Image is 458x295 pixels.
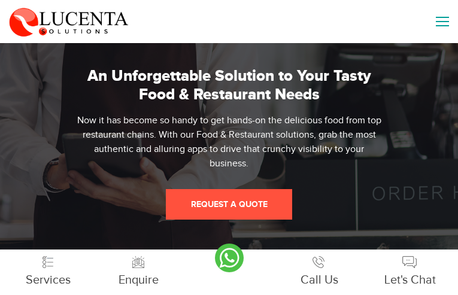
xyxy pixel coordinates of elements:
[93,262,184,290] a: Enquire
[77,67,382,104] h1: An Unforgettable Solution to Your Tasty Food & Restaurant Needs
[274,271,365,289] div: Call Us
[9,6,129,37] img: Lucenta Solutions
[3,271,93,289] div: Services
[3,262,93,290] a: Services
[365,271,455,289] div: Let's Chat
[365,262,455,290] a: Let's Chat
[77,114,382,171] div: Now it has become so handy to get hands-on the delicious food from top restaurant chains. With ou...
[166,189,292,220] a: request a quote
[93,271,184,289] div: Enquire
[191,198,268,211] span: request a quote
[274,262,365,290] a: Call Us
